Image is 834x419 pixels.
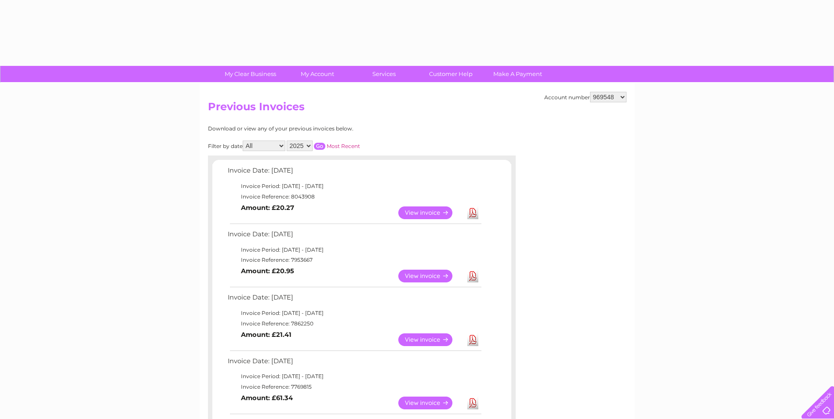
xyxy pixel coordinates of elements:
td: Invoice Reference: 7769815 [226,382,483,392]
a: View [398,397,463,409]
td: Invoice Period: [DATE] - [DATE] [226,181,483,191]
div: Download or view any of your previous invoices below. [208,126,439,132]
div: Filter by date [208,141,439,151]
td: Invoice Date: [DATE] [226,355,483,372]
td: Invoice Period: [DATE] - [DATE] [226,371,483,382]
td: Invoice Period: [DATE] - [DATE] [226,245,483,255]
h2: Previous Invoices [208,101,626,117]
td: Invoice Reference: 7953667 [226,255,483,265]
a: Download [467,206,478,219]
a: Make A Payment [481,66,554,82]
a: Download [467,333,478,346]
td: Invoice Reference: 7862250 [226,318,483,329]
td: Invoice Date: [DATE] [226,228,483,245]
a: Download [467,397,478,409]
a: View [398,206,463,219]
a: Services [348,66,420,82]
td: Invoice Period: [DATE] - [DATE] [226,308,483,318]
div: Account number [544,92,626,102]
a: View [398,333,463,346]
a: My Clear Business [214,66,287,82]
td: Invoice Date: [DATE] [226,292,483,308]
td: Invoice Reference: 8043908 [226,191,483,202]
a: Download [467,270,478,282]
b: Amount: £21.41 [241,331,291,339]
a: My Account [281,66,353,82]
a: View [398,270,463,282]
a: Most Recent [327,143,360,149]
td: Invoice Date: [DATE] [226,165,483,181]
b: Amount: £20.95 [241,267,294,275]
b: Amount: £61.34 [241,394,293,402]
a: Customer Help [415,66,487,82]
b: Amount: £20.27 [241,204,294,212]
